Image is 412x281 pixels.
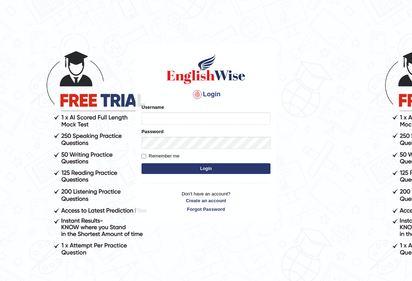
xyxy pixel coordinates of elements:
[142,190,270,213] p: Don't have an account?
[142,197,270,204] a: Create an account
[165,53,247,85] img: Logo of English Wise sign in for intelligent practice with AI
[142,104,164,111] label: Username
[142,163,270,174] button: Login
[142,206,270,213] a: Forgot Password
[142,154,146,159] input: Remember me
[142,89,270,100] h4: Login
[142,152,179,160] label: Remember me
[142,128,163,135] label: Password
